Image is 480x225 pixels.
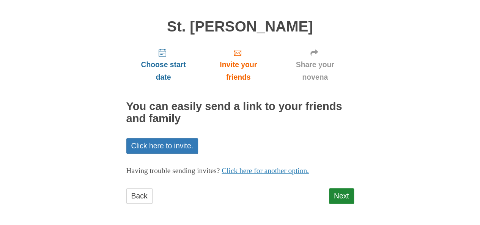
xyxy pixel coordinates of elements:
a: Next [329,188,354,204]
h2: You can easily send a link to your friends and family [126,101,354,125]
a: Invite your friends [200,42,276,87]
span: Share your novena [284,58,346,83]
h1: St. [PERSON_NAME] [126,19,354,35]
span: Having trouble sending invites? [126,167,220,175]
span: Choose start date [134,58,193,83]
a: Share your novena [276,42,354,87]
a: Back [126,188,153,204]
a: Click here to invite. [126,138,198,154]
span: Invite your friends [208,58,268,83]
a: Click here for another option. [222,167,309,175]
a: Choose start date [126,42,201,87]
